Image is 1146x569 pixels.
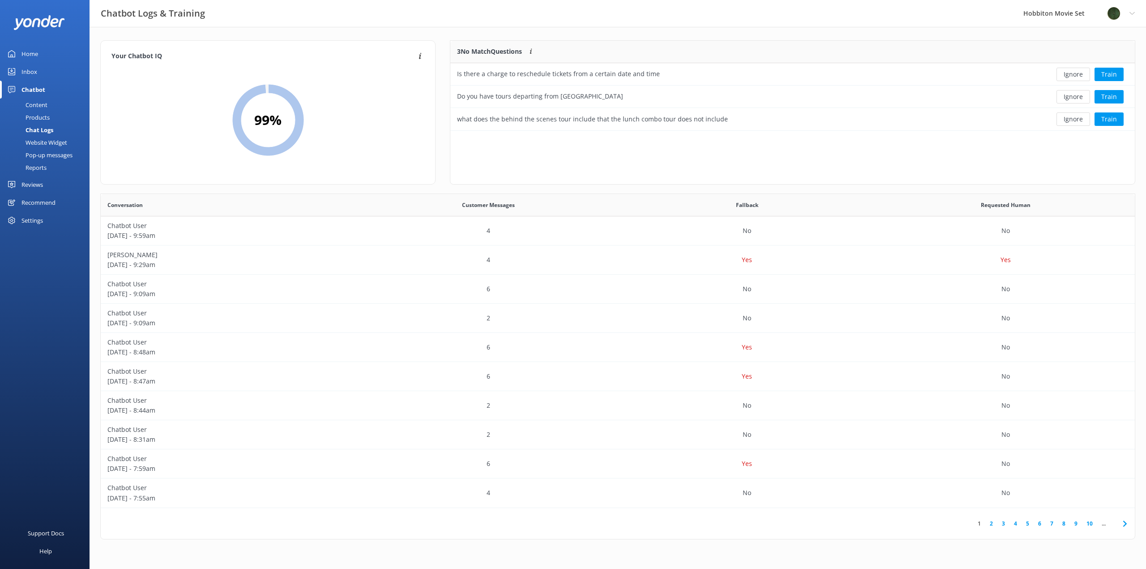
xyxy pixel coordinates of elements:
[107,493,353,503] p: [DATE] - 7:55am
[107,483,353,493] p: Chatbot User
[101,6,205,21] h3: Chatbot Logs & Training
[1001,342,1010,352] p: No
[1056,68,1090,81] button: Ignore
[973,519,985,528] a: 1
[5,124,90,136] a: Chat Logs
[450,108,1135,130] div: row
[743,430,751,440] p: No
[743,226,751,236] p: No
[1034,519,1046,528] a: 6
[21,211,43,229] div: Settings
[1058,519,1070,528] a: 8
[107,435,353,444] p: [DATE] - 8:31am
[107,454,353,464] p: Chatbot User
[1001,313,1010,323] p: No
[5,149,73,161] div: Pop-up messages
[1082,519,1097,528] a: 10
[107,376,353,386] p: [DATE] - 8:47am
[1009,519,1022,528] a: 4
[743,313,751,323] p: No
[1001,371,1010,381] p: No
[1095,90,1124,103] button: Train
[21,63,37,81] div: Inbox
[107,425,353,435] p: Chatbot User
[28,524,64,542] div: Support Docs
[107,289,353,299] p: [DATE] - 9:09am
[487,255,490,265] p: 4
[5,111,90,124] a: Products
[107,260,353,270] p: [DATE] - 9:29am
[742,459,752,469] p: Yes
[5,136,90,149] a: Website Widget
[1095,68,1124,81] button: Train
[1001,401,1010,410] p: No
[101,246,1135,275] div: row
[5,99,90,111] a: Content
[487,313,490,323] p: 2
[107,231,353,241] p: [DATE] - 9:59am
[101,420,1135,449] div: row
[107,308,353,318] p: Chatbot User
[742,342,752,352] p: Yes
[101,333,1135,362] div: row
[1070,519,1082,528] a: 9
[5,124,53,136] div: Chat Logs
[101,275,1135,304] div: row
[457,114,728,124] div: what does the behind the scenes tour include that the lunch combo tour does not include
[101,478,1135,508] div: row
[5,161,47,174] div: Reports
[457,91,623,101] div: Do you have tours departing from [GEOGRAPHIC_DATA]
[457,69,660,79] div: Is there a charge to reschedule tickets from a certain date and time
[107,221,353,231] p: Chatbot User
[101,216,1135,508] div: grid
[101,362,1135,391] div: row
[1095,112,1124,126] button: Train
[101,304,1135,333] div: row
[742,371,752,381] p: Yes
[1001,459,1010,469] p: No
[21,81,45,99] div: Chatbot
[997,519,1009,528] a: 3
[1056,90,1090,103] button: Ignore
[101,216,1135,246] div: row
[743,284,751,294] p: No
[487,226,490,236] p: 4
[1001,284,1010,294] p: No
[450,86,1135,108] div: row
[981,201,1031,209] span: Requested Human
[107,337,353,347] p: Chatbot User
[107,396,353,405] p: Chatbot User
[21,176,43,194] div: Reviews
[462,201,515,209] span: Customer Messages
[487,342,490,352] p: 6
[107,464,353,474] p: [DATE] - 7:59am
[487,284,490,294] p: 6
[1056,112,1090,126] button: Ignore
[736,201,758,209] span: Fallback
[111,52,416,61] h4: Your Chatbot IQ
[457,47,522,56] p: 3 No Match Questions
[743,488,751,498] p: No
[1001,255,1011,265] p: Yes
[1022,519,1034,528] a: 5
[450,63,1135,130] div: grid
[21,194,56,211] div: Recommend
[107,250,353,260] p: [PERSON_NAME]
[107,405,353,415] p: [DATE] - 8:44am
[487,401,490,410] p: 2
[743,401,751,410] p: No
[985,519,997,528] a: 2
[5,136,67,149] div: Website Widget
[1001,226,1010,236] p: No
[487,488,490,498] p: 4
[5,99,47,111] div: Content
[1107,7,1120,20] img: 34-1720495293.png
[254,109,282,131] h2: 99 %
[13,15,65,30] img: yonder-white-logo.png
[1001,488,1010,498] p: No
[101,391,1135,420] div: row
[1001,430,1010,440] p: No
[1046,519,1058,528] a: 7
[450,63,1135,86] div: row
[107,318,353,328] p: [DATE] - 9:09am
